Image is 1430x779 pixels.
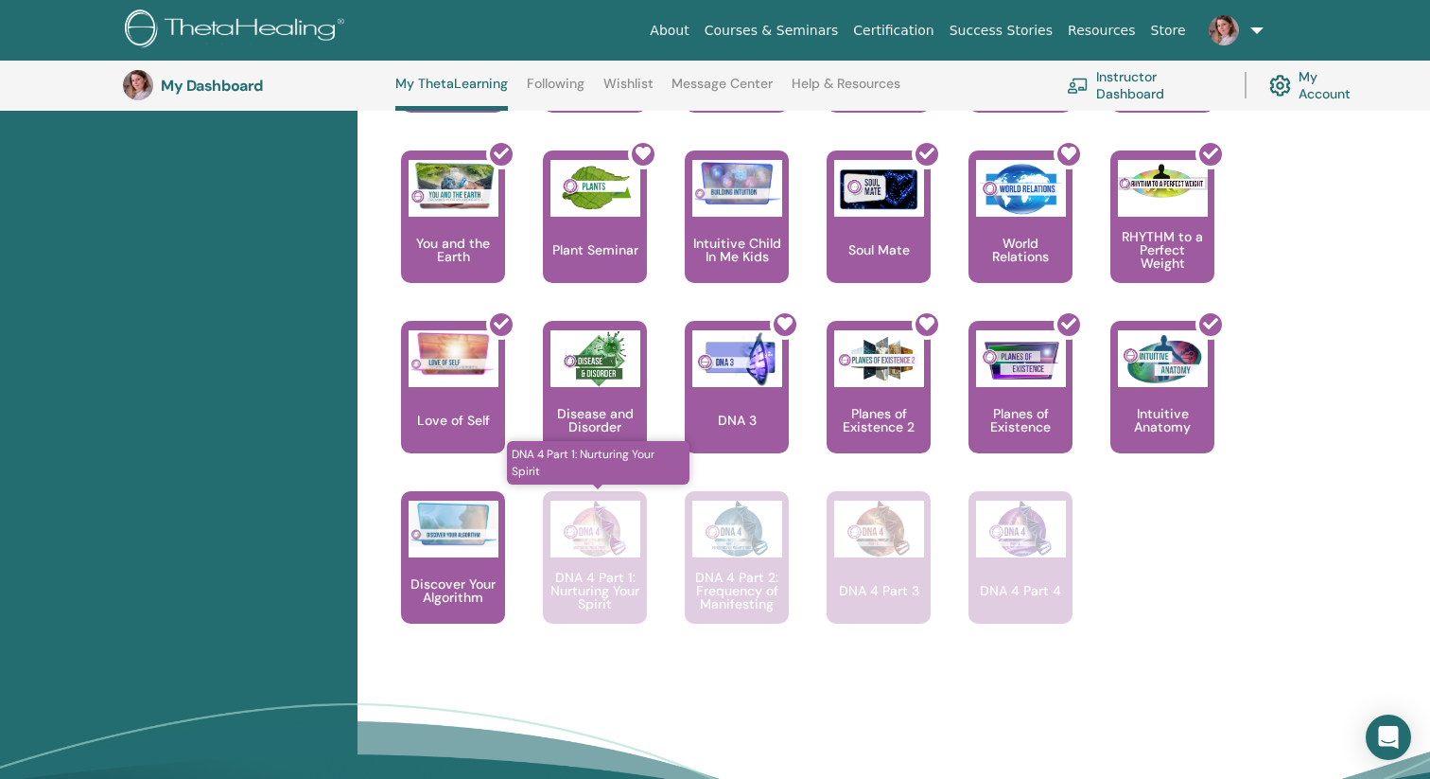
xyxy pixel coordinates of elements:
div: Open Intercom Messenger [1366,715,1411,760]
span: DNA 4 Part 1: Nurturing Your Spirit [507,441,689,485]
a: Help & Resources [792,76,900,106]
a: Soul Mate Soul Mate [827,150,931,321]
a: My ThetaLearning [395,76,508,111]
p: DNA 4 Part 3 [831,584,927,597]
a: About [642,13,696,48]
a: Resources [1060,13,1143,48]
img: Disease and Disorder [550,330,640,387]
img: cog.svg [1269,70,1291,101]
a: DNA 4 Part 2: Frequency of Manifesting DNA 4 Part 2: Frequency of Manifesting [685,491,789,662]
img: logo.png [125,9,351,52]
a: Wishlist [603,76,654,106]
a: Instructor Dashboard [1067,64,1222,106]
a: Store [1143,13,1194,48]
a: DNA 4 Part 4 DNA 4 Part 4 [968,491,1072,662]
img: Soul Mate [834,160,924,217]
img: You and the Earth [409,160,498,211]
a: Intuitive Child In Me Kids Intuitive Child In Me Kids [685,150,789,321]
img: DNA 4 Part 1: Nurturing Your Spirit [550,501,640,558]
img: DNA 3 [692,330,782,387]
p: You and the Earth [401,237,505,263]
a: DNA 4 Part 3 DNA 4 Part 3 [827,491,931,662]
a: Planes of Existence 2 Planes of Existence 2 [827,321,931,491]
p: DNA 4 Part 1: Nurturing Your Spirit [543,571,647,611]
a: Certification [846,13,941,48]
img: Love of Self [409,330,498,377]
a: Disease and Disorder Disease and Disorder [543,321,647,491]
img: Intuitive Anatomy [1118,330,1208,387]
a: Planes of Existence Planes of Existence [968,321,1072,491]
p: World Relations [968,237,1072,263]
p: Intuitive Anatomy [1110,407,1214,434]
a: You and the Earth You and the Earth [401,150,505,321]
img: DNA 4 Part 3 [834,501,924,558]
img: Intuitive Child In Me Kids [692,160,782,206]
img: Plant Seminar [550,160,640,217]
p: Intuitive Child In Me Kids [685,237,789,263]
a: Plant Seminar Plant Seminar [543,150,647,321]
a: Success Stories [942,13,1060,48]
img: RHYTHM to a Perfect Weight [1118,160,1208,204]
a: World Relations World Relations [968,150,1072,321]
p: Plant Seminar [545,243,646,257]
a: DNA 4 Part 1: Nurturing Your Spirit DNA 4 Part 1: Nurturing Your Spirit DNA 4 Part 1: Nurturing Y... [543,491,647,662]
p: Planes of Existence [968,407,1072,434]
img: default.jpg [1209,15,1239,45]
a: RHYTHM to a Perfect Weight RHYTHM to a Perfect Weight [1110,150,1214,321]
img: default.jpg [123,70,153,100]
p: Disease and Disorder [543,407,647,434]
a: Following [527,76,584,106]
a: Intuitive Anatomy Intuitive Anatomy [1110,321,1214,491]
p: RHYTHM to a Perfect Weight [1110,230,1214,270]
a: Discover Your Algorithm Discover Your Algorithm [401,491,505,662]
p: DNA 4 Part 4 [972,584,1069,597]
img: Discover Your Algorithm [409,501,498,547]
p: Planes of Existence 2 [827,407,931,434]
a: DNA 3 DNA 3 [685,321,789,491]
img: chalkboard-teacher.svg [1067,78,1089,94]
img: DNA 4 Part 2: Frequency of Manifesting [692,501,782,558]
img: Planes of Existence [976,330,1066,387]
a: Love of Self Love of Self [401,321,505,491]
a: Courses & Seminars [697,13,846,48]
p: DNA 4 Part 2: Frequency of Manifesting [685,571,789,611]
a: Message Center [671,76,773,106]
a: My Account [1269,64,1369,106]
img: World Relations [976,160,1066,217]
p: Discover Your Algorithm [401,577,505,604]
p: Love of Self [410,414,497,427]
h3: My Dashboard [161,77,350,95]
img: DNA 4 Part 4 [976,501,1066,558]
img: Planes of Existence 2 [834,330,924,387]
